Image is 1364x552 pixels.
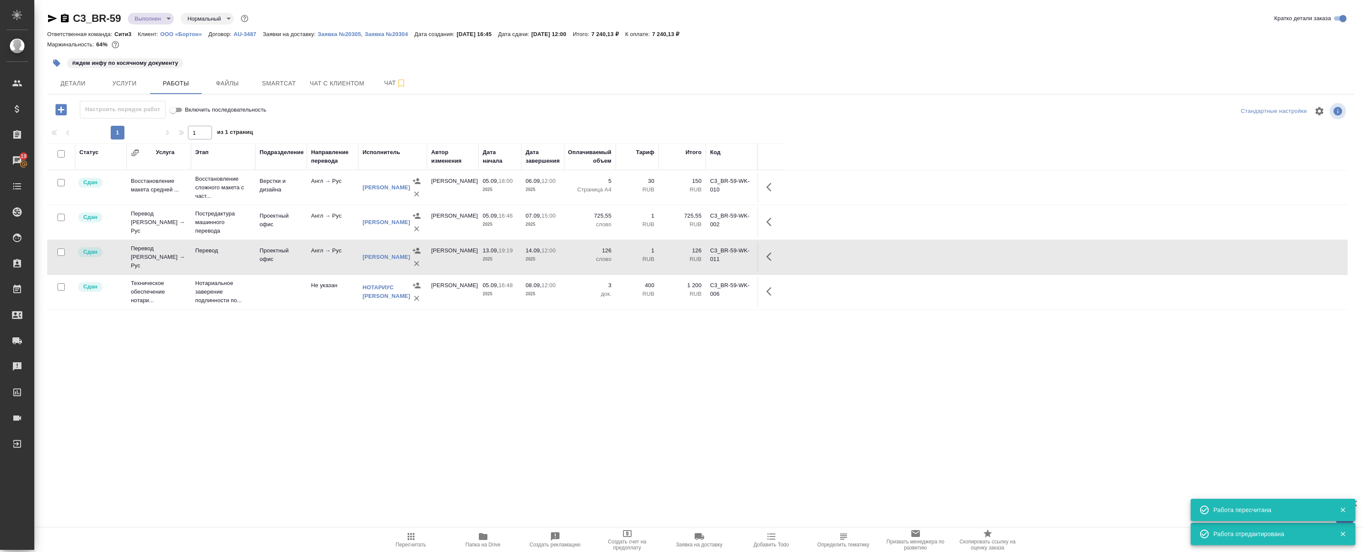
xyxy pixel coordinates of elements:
div: Исполнитель [363,148,400,157]
div: Выполнен [128,13,174,24]
span: Папка на Drive [466,542,501,548]
p: 19:19 [499,247,513,254]
span: Услуги [104,78,145,89]
p: 07.09, [526,212,541,219]
p: 1 200 [663,281,702,290]
button: Папка на Drive [447,528,519,552]
p: Заявки на доставку: [263,31,318,37]
td: [PERSON_NAME] [427,207,478,237]
td: Верстки и дизайна [255,173,307,203]
div: Менеджер проверил работу исполнителя, передает ее на следующий этап [77,177,122,188]
button: Скопировать ссылку [60,13,70,24]
p: 12:00 [541,247,556,254]
td: Техническое обеспечение нотари... [127,275,191,309]
td: Англ → Рус [307,173,358,203]
button: Доп статусы указывают на важность/срочность заказа [239,13,250,24]
td: [PERSON_NAME] [427,277,478,307]
button: Пересчитать [375,528,447,552]
div: Автор изменения [431,148,474,165]
span: Файлы [207,78,248,89]
button: Заявка №20305 [318,30,361,39]
p: Нотариальное заверение подлинности по... [195,279,251,305]
button: Скопировать ссылку для ЯМессенджера [47,13,57,24]
p: Дата создания: [414,31,457,37]
p: 2025 [526,220,560,229]
p: Договор: [209,31,234,37]
div: Работа отредактирована [1213,530,1327,538]
p: RUB [620,185,654,194]
td: C3_BR-59-WK-010 [706,173,757,203]
button: 2201.55 RUB; [110,39,121,50]
td: [PERSON_NAME] [427,173,478,203]
td: Восстановление макета средней ... [127,173,191,203]
p: слово [569,255,611,264]
button: Закрыть [1334,530,1352,538]
button: Выполнен [132,15,163,22]
div: Подразделение [260,148,304,157]
td: Перевод [PERSON_NAME] → Рус [127,240,191,274]
button: Назначить [410,244,423,257]
td: Перевод [PERSON_NAME] → Рус [127,205,191,240]
span: Работы [155,78,197,89]
p: 30 [620,177,654,185]
p: RUB [663,220,702,229]
a: C3_BR-59 [73,12,121,24]
button: Здесь прячутся важные кнопки [761,177,782,197]
p: Заявка №20304 [365,31,414,37]
span: Создать рекламацию [529,542,581,548]
p: 2025 [483,255,517,264]
span: Smartcat [258,78,299,89]
p: Сити3 [115,31,138,37]
button: Создать рекламацию [519,528,591,552]
span: Детали [52,78,94,89]
button: Заявка на доставку [663,528,735,552]
div: split button [1239,105,1309,118]
div: Дата начала [483,148,517,165]
td: Англ → Рус [307,242,358,272]
p: 12:00 [541,178,556,184]
td: Англ → Рус [307,207,358,237]
button: Заявка №20304 [365,30,414,39]
span: Кратко детали заказа [1274,14,1331,23]
p: 2025 [483,220,517,229]
p: RUB [620,220,654,229]
p: Перевод [195,246,251,255]
p: 05.09, [483,178,499,184]
span: Чат [375,78,416,88]
span: Определить тематику [817,542,869,548]
p: Заявка №20305 [318,31,361,37]
button: Удалить [410,188,423,200]
div: Итого [686,148,702,157]
p: RUB [620,290,654,298]
p: RUB [663,290,702,298]
button: Здесь прячутся важные кнопки [761,212,782,232]
p: Постредактура машинного перевода [195,209,251,235]
button: Удалить [410,292,423,305]
p: 14.09, [526,247,541,254]
p: 725,55 [569,212,611,220]
div: Выполнен [181,13,234,24]
button: Добавить работу [49,101,73,118]
span: Посмотреть информацию [1330,103,1348,119]
td: C3_BR-59-WK-002 [706,207,757,237]
svg: Подписаться [396,78,406,88]
p: 5 [569,177,611,185]
div: Направление перевода [311,148,354,165]
p: 2025 [526,255,560,264]
p: ООО «Бортон» [160,31,209,37]
td: C3_BR-59-WK-006 [706,277,757,307]
span: Настроить таблицу [1309,101,1330,121]
button: Создать счет на предоплату [591,528,663,552]
p: 64% [96,41,109,48]
p: Клиент: [138,31,160,37]
button: Закрыть [1334,506,1352,514]
p: [DATE] 12:00 [531,31,573,37]
div: Работа пересчитана [1213,506,1327,514]
button: Здесь прячутся важные кнопки [761,281,782,302]
a: ООО «Бортон» [160,30,209,37]
p: 18:00 [499,178,513,184]
p: Сдан [83,213,97,221]
p: Маржинальность: [47,41,96,48]
p: 1 [620,246,654,255]
p: RUB [663,255,702,264]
